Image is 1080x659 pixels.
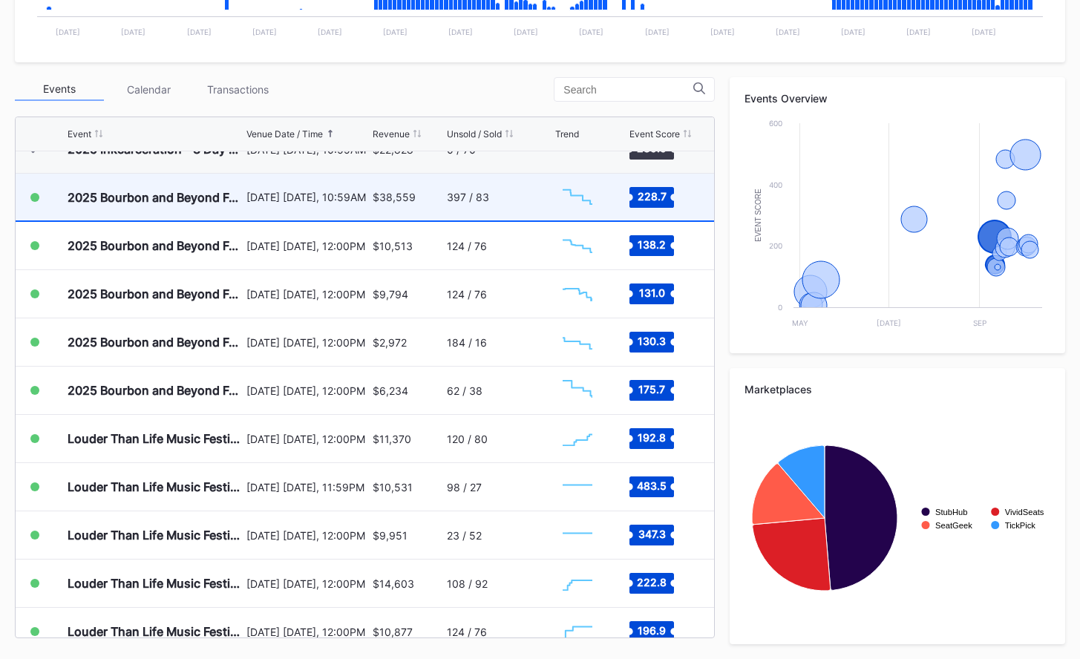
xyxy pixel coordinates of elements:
[373,128,410,140] div: Revenue
[555,227,600,264] svg: Chart title
[555,565,600,602] svg: Chart title
[104,78,193,101] div: Calendar
[935,508,968,517] text: StubHub
[68,431,243,446] div: Louder Than Life Music Festival - [DATE]
[638,238,666,251] text: 138.2
[68,335,243,350] div: 2025 Bourbon and Beyond Festival - [DATE] ([PERSON_NAME], [PERSON_NAME], [PERSON_NAME])
[792,318,808,327] text: May
[906,27,931,36] text: [DATE]
[1005,521,1036,530] text: TickPick
[638,528,665,540] text: 347.3
[193,78,282,101] div: Transactions
[841,27,865,36] text: [DATE]
[187,27,212,36] text: [DATE]
[555,517,600,554] svg: Chart title
[373,577,414,590] div: $14,603
[645,27,670,36] text: [DATE]
[579,27,603,36] text: [DATE]
[514,27,538,36] text: [DATE]
[373,626,413,638] div: $10,877
[121,27,145,36] text: [DATE]
[373,481,413,494] div: $10,531
[1005,508,1044,517] text: VividSeats
[555,179,600,216] svg: Chart title
[373,529,408,542] div: $9,951
[447,626,487,638] div: 124 / 76
[448,27,473,36] text: [DATE]
[373,191,416,203] div: $38,559
[555,324,600,361] svg: Chart title
[769,119,782,128] text: 600
[447,433,488,445] div: 120 / 80
[246,336,369,349] div: [DATE] [DATE], 12:00PM
[246,384,369,397] div: [DATE] [DATE], 12:00PM
[246,481,369,494] div: [DATE] [DATE], 11:59PM
[447,191,489,203] div: 397 / 83
[555,128,579,140] div: Trend
[246,577,369,590] div: [DATE] [DATE], 12:00PM
[972,27,996,36] text: [DATE]
[637,576,667,588] text: 222.8
[373,240,413,252] div: $10,513
[68,479,243,494] div: Louder Than Life Music Festival - 4 Day Pass (9/18 - 9/21)
[373,288,408,301] div: $9,794
[638,335,666,347] text: 130.3
[755,188,763,242] text: Event Score
[246,626,369,638] div: [DATE] [DATE], 12:00PM
[637,479,667,492] text: 483.5
[68,576,243,591] div: Louder Than Life Music Festival - [DATE]
[15,78,104,101] div: Events
[638,286,664,299] text: 131.0
[252,27,277,36] text: [DATE]
[246,191,369,203] div: [DATE] [DATE], 10:59AM
[710,27,735,36] text: [DATE]
[373,384,408,397] div: $6,234
[246,288,369,301] div: [DATE] [DATE], 12:00PM
[447,384,482,397] div: 62 / 38
[383,27,408,36] text: [DATE]
[637,189,666,202] text: 228.7
[555,372,600,409] svg: Chart title
[744,92,1050,105] div: Events Overview
[973,318,986,327] text: Sep
[769,241,782,250] text: 200
[744,383,1050,396] div: Marketplaces
[318,27,342,36] text: [DATE]
[555,613,600,650] svg: Chart title
[68,238,243,253] div: 2025 Bourbon and Beyond Festival - [DATE] (The Lumineers, [PERSON_NAME], [US_STATE] Shakes)
[555,468,600,505] svg: Chart title
[629,128,680,140] div: Event Score
[447,577,488,590] div: 108 / 92
[447,288,487,301] div: 124 / 76
[447,529,482,542] div: 23 / 52
[68,528,243,542] div: Louder Than Life Music Festival - [DATE]
[68,190,243,205] div: 2025 Bourbon and Beyond Festival - 4 Day Pass (9/11 - 9/14) ([PERSON_NAME], [PERSON_NAME], [PERSO...
[563,84,693,96] input: Search
[246,433,369,445] div: [DATE] [DATE], 12:00PM
[935,521,972,530] text: SeatGeek
[769,180,782,189] text: 400
[56,27,80,36] text: [DATE]
[447,481,482,494] div: 98 / 27
[246,529,369,542] div: [DATE] [DATE], 12:00PM
[373,433,411,445] div: $11,370
[246,240,369,252] div: [DATE] [DATE], 12:00PM
[68,383,243,398] div: 2025 Bourbon and Beyond Festival - [DATE] ([PERSON_NAME], Goo Goo Dolls, [PERSON_NAME])
[555,275,600,312] svg: Chart title
[246,128,323,140] div: Venue Date / Time
[68,128,91,140] div: Event
[877,318,901,327] text: [DATE]
[68,624,243,639] div: Louder Than Life Music Festival - [DATE]
[776,27,800,36] text: [DATE]
[555,420,600,457] svg: Chart title
[638,431,666,444] text: 192.8
[744,116,1050,338] svg: Chart title
[68,286,243,301] div: 2025 Bourbon and Beyond Festival - [DATE] ([GEOGRAPHIC_DATA], Khruangbin, [PERSON_NAME])
[447,128,502,140] div: Unsold / Sold
[447,240,487,252] div: 124 / 76
[638,383,665,396] text: 175.7
[447,336,487,349] div: 184 / 16
[778,303,782,312] text: 0
[638,624,666,637] text: 196.9
[373,336,407,349] div: $2,972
